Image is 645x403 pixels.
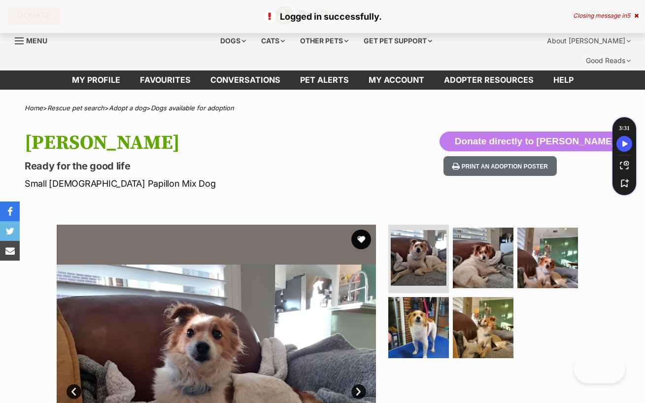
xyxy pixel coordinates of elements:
[351,230,371,249] button: favourite
[130,70,201,90] a: Favourites
[434,70,543,90] a: Adopter resources
[574,354,625,383] iframe: Help Scout Beacon - Open
[25,132,394,154] h1: [PERSON_NAME]
[10,10,635,23] p: Logged in successfully.
[67,384,81,399] a: Prev
[25,104,43,112] a: Home
[453,297,513,358] img: Photo of Basil Silvanus
[391,230,446,286] img: Photo of Basil Silvanus
[540,31,638,51] div: About [PERSON_NAME]
[201,70,290,90] a: conversations
[388,297,449,358] img: Photo of Basil Silvanus
[15,31,54,49] a: Menu
[573,12,639,19] div: Closing message in
[25,177,394,190] p: Small [DEMOGRAPHIC_DATA] Papillon Mix Dog
[109,104,146,112] a: Adopt a dog
[254,31,292,51] div: Cats
[151,104,234,112] a: Dogs available for adoption
[293,31,355,51] div: Other pets
[359,70,434,90] a: My account
[290,70,359,90] a: Pet alerts
[47,104,104,112] a: Rescue pet search
[543,70,583,90] a: Help
[440,132,630,151] button: Donate directly to [PERSON_NAME]
[517,228,578,288] img: Photo of Basil Silvanus
[351,384,366,399] a: Next
[579,51,638,70] div: Good Reads
[627,12,630,19] span: 5
[213,31,253,51] div: Dogs
[443,156,557,176] button: Print an adoption poster
[357,31,439,51] div: Get pet support
[25,159,394,173] p: Ready for the good life
[26,36,47,45] span: Menu
[62,70,130,90] a: My profile
[453,228,513,288] img: Photo of Basil Silvanus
